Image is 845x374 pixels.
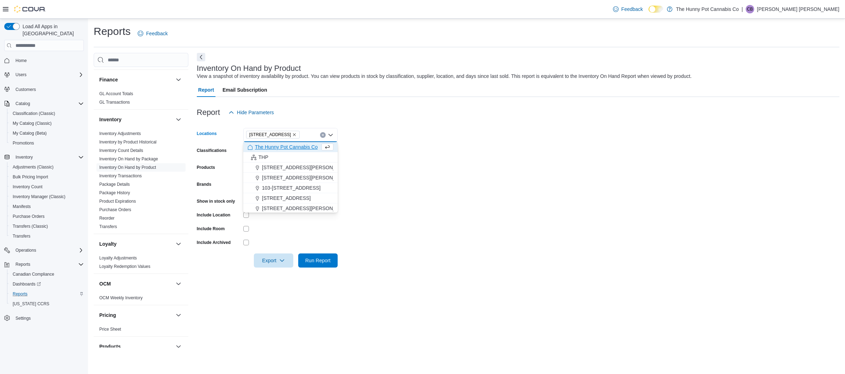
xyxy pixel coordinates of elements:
[10,202,33,211] a: Manifests
[237,109,274,116] span: Hide Parameters
[197,53,205,61] button: Next
[99,312,173,319] button: Pricing
[10,183,84,191] span: Inventory Count
[262,174,351,181] span: [STREET_ADDRESS][PERSON_NAME]
[99,255,137,261] span: Loyalty Adjustments
[174,342,183,351] button: Products
[99,343,173,350] button: Products
[99,148,143,153] span: Inventory Count Details
[7,231,87,241] button: Transfers
[249,131,291,138] span: [STREET_ADDRESS]
[10,222,84,231] span: Transfers (Classic)
[94,294,188,305] div: OCM
[99,165,156,170] span: Inventory On Hand by Product
[99,326,121,332] span: Price Sheet
[262,205,351,212] span: [STREET_ADDRESS][PERSON_NAME]
[99,295,143,301] span: OCM Weekly Inventory
[7,289,87,299] button: Reports
[197,198,235,204] label: Show in stock only
[99,224,117,229] a: Transfers
[13,121,52,126] span: My Catalog (Classic)
[1,152,87,162] button: Inventory
[328,132,333,138] button: Close list of options
[99,256,137,260] a: Loyalty Adjustments
[10,300,52,308] a: [US_STATE] CCRS
[258,154,268,161] span: THP
[99,264,150,269] span: Loyalty Redemption Values
[10,163,84,171] span: Adjustments (Classic)
[13,314,33,323] a: Settings
[13,111,55,116] span: Classification (Classic)
[13,153,36,161] button: Inventory
[1,84,87,94] button: Customers
[197,131,217,136] label: Locations
[14,6,46,13] img: Cova
[10,173,84,181] span: Bulk Pricing Import
[15,154,33,160] span: Inventory
[10,290,30,298] a: Reports
[13,130,47,136] span: My Catalog (Beta)
[15,58,27,63] span: Home
[621,6,643,13] span: Feedback
[13,246,84,255] span: Operations
[1,99,87,109] button: Catalog
[1,313,87,323] button: Settings
[99,280,173,287] button: OCM
[676,5,739,13] p: The Hunny Pot Cannabis Co
[15,101,30,106] span: Catalog
[7,162,87,172] button: Adjustments (Classic)
[305,257,331,264] span: Run Report
[13,314,84,323] span: Settings
[174,115,183,124] button: Inventory
[13,164,54,170] span: Adjustments (Classic)
[99,116,173,123] button: Inventory
[99,198,136,204] span: Product Expirations
[10,119,55,128] a: My Catalog (Classic)
[10,129,50,137] a: My Catalog (Beta)
[99,240,173,247] button: Loyalty
[10,270,84,278] span: Canadian Compliance
[649,6,663,13] input: Dark Mode
[10,109,58,118] a: Classification (Classic)
[243,183,338,193] button: 103-[STREET_ADDRESS]
[254,253,293,268] button: Export
[10,119,84,128] span: My Catalog (Classic)
[243,163,338,173] button: [STREET_ADDRESS][PERSON_NAME]
[262,195,311,202] span: [STREET_ADDRESS]
[99,157,158,161] a: Inventory On Hand by Package
[610,2,646,16] a: Feedback
[13,233,30,239] span: Transfers
[197,182,211,187] label: Brands
[94,129,188,234] div: Inventory
[747,5,753,13] span: CB
[13,70,29,79] button: Users
[13,85,84,93] span: Customers
[15,262,30,267] span: Reports
[10,280,44,288] a: Dashboards
[99,91,133,97] span: GL Account Totals
[15,315,31,321] span: Settings
[13,70,84,79] span: Users
[13,260,33,269] button: Reports
[262,184,321,191] span: 103-[STREET_ADDRESS]
[99,182,130,187] a: Package Details
[94,24,131,38] h1: Reports
[99,215,114,221] span: Reorder
[99,182,130,187] span: Package Details
[99,312,116,319] h3: Pricing
[99,76,173,83] button: Finance
[7,211,87,221] button: Purchase Orders
[746,5,754,13] div: Cameron Brown
[1,245,87,255] button: Operations
[99,264,150,269] a: Loyalty Redemption Values
[7,109,87,118] button: Classification (Classic)
[135,26,170,41] a: Feedback
[7,279,87,289] a: Dashboards
[94,90,188,109] div: Finance
[94,325,188,336] div: Pricing
[298,253,338,268] button: Run Report
[13,56,30,65] a: Home
[197,165,215,170] label: Products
